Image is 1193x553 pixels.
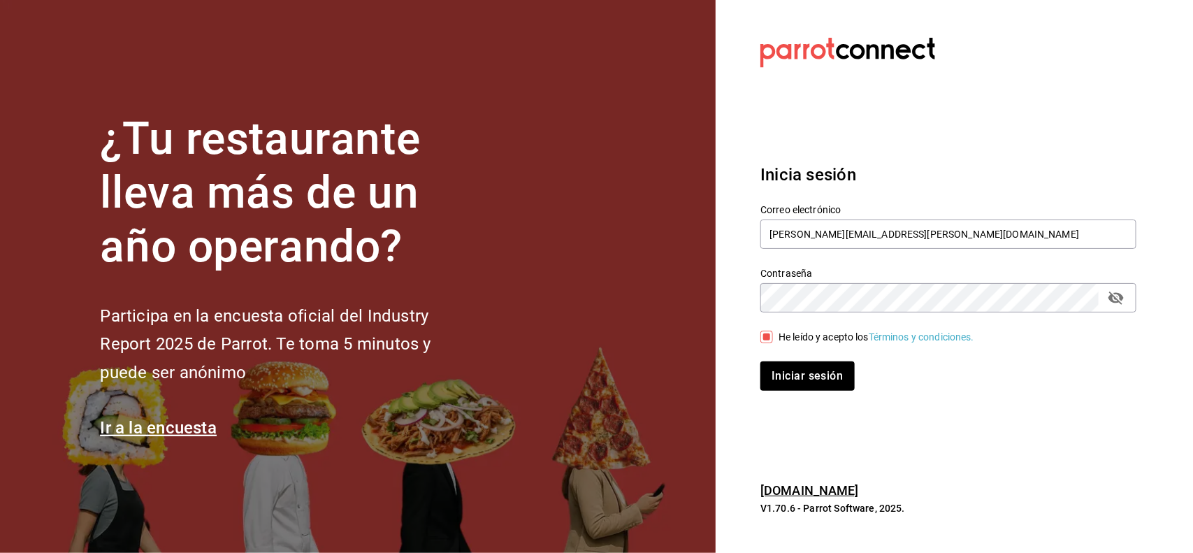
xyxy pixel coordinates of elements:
a: [DOMAIN_NAME] [760,483,859,498]
label: Contraseña [760,269,1136,279]
h1: ¿Tu restaurante lleva más de un año operando? [100,113,477,273]
div: He leído y acepto los [779,330,974,345]
button: Iniciar sesión [760,361,854,391]
p: V1.70.6 - Parrot Software, 2025. [760,501,1136,515]
a: Ir a la encuesta [100,418,217,438]
button: passwordField [1104,286,1128,310]
h3: Inicia sesión [760,162,1136,187]
h2: Participa en la encuesta oficial del Industry Report 2025 de Parrot. Te toma 5 minutos y puede se... [100,302,477,387]
input: Ingresa tu correo electrónico [760,220,1136,249]
a: Términos y condiciones. [869,331,974,343]
label: Correo electrónico [760,206,1136,215]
